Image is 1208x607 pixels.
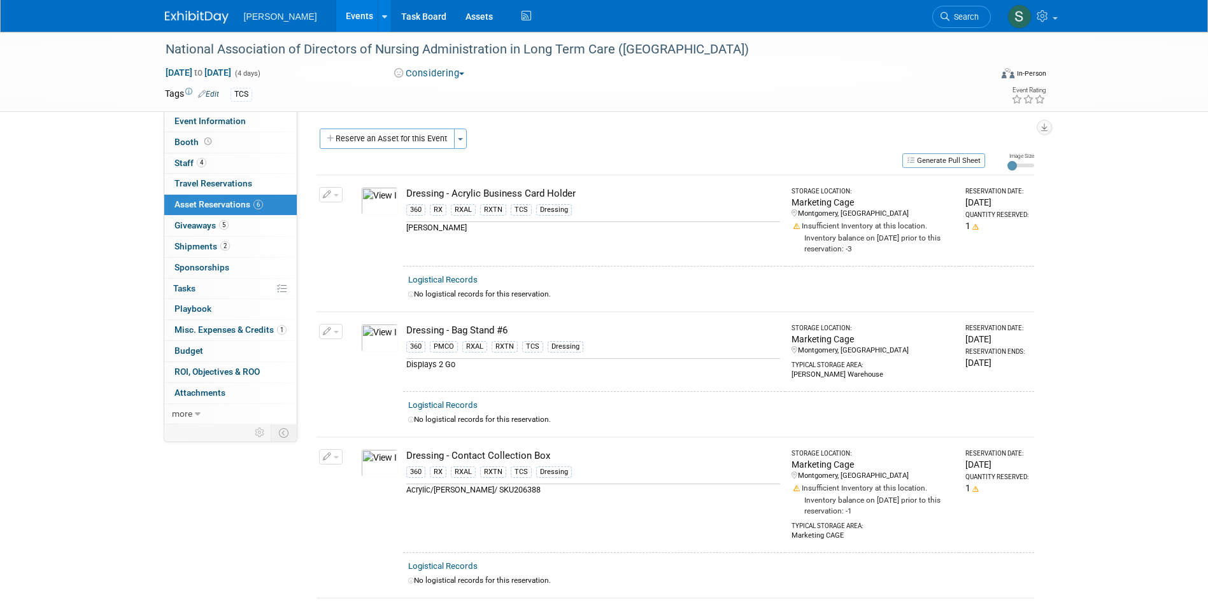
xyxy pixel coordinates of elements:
[165,67,232,78] span: [DATE] [DATE]
[462,341,487,352] div: RXAL
[165,11,229,24] img: ExhibitDay
[430,466,446,478] div: RX
[164,383,297,403] a: Attachments
[361,449,398,477] img: View Images
[792,187,955,196] div: Storage Location:
[1002,68,1014,78] img: Format-Inperson.png
[174,262,229,272] span: Sponsorships
[965,324,1028,333] div: Reservation Date:
[164,237,297,257] a: Shipments2
[164,279,297,299] a: Tasks
[406,324,780,337] div: Dressing - Bag Stand #6
[536,466,572,478] div: Dressing
[406,204,425,216] div: 360
[792,356,955,370] div: Typical Storage Area:
[406,221,780,234] div: [PERSON_NAME]
[174,199,263,209] span: Asset Reservations
[511,204,532,216] div: TCS
[406,341,425,352] div: 360
[271,424,297,441] td: Toggle Event Tabs
[277,325,287,335] span: 1
[792,324,955,333] div: Storage Location:
[164,362,297,382] a: ROI, Objectives & ROO
[406,187,780,200] div: Dressing - Acrylic Business Card Holder
[231,88,252,101] div: TCS
[792,196,955,209] div: Marketing Cage
[406,484,780,496] div: Acrylic/[PERSON_NAME]/ SKU206388
[792,531,955,541] div: Marketing CAGE
[965,187,1028,196] div: Reservation Date:
[192,67,204,78] span: to
[522,341,543,352] div: TCS
[492,341,518,352] div: RXTN
[174,158,206,168] span: Staff
[792,471,955,481] div: Montgomery, [GEOGRAPHIC_DATA]
[174,137,214,147] span: Booth
[792,345,955,356] div: Montgomery, [GEOGRAPHIC_DATA]
[408,575,1029,586] div: No logistical records for this reservation.
[406,449,780,463] div: Dressing - Contact Collection Box
[965,449,1028,458] div: Reservation Date:
[965,473,1028,482] div: Quantity Reserved:
[174,220,229,230] span: Giveaways
[511,466,532,478] div: TCS
[965,220,1028,232] div: 1
[220,241,230,251] span: 2
[164,299,297,319] a: Playbook
[480,204,506,216] div: RXTN
[548,341,583,352] div: Dressing
[792,517,955,531] div: Typical Storage Area:
[902,153,985,168] button: Generate Pull Sheet
[1011,87,1046,94] div: Event Rating
[164,132,297,153] a: Booth
[1007,4,1032,29] img: Samia Goodwyn
[408,414,1029,425] div: No logistical records for this reservation.
[174,116,246,126] span: Event Information
[174,366,260,377] span: ROI, Objectives & ROO
[430,204,446,216] div: RX
[408,561,478,571] a: Logistical Records
[792,219,955,232] div: Insufficient Inventory at this location.
[792,370,955,380] div: [PERSON_NAME] Warehouse
[406,466,425,478] div: 360
[164,111,297,132] a: Event Information
[1016,69,1046,78] div: In-Person
[164,216,297,236] a: Giveaways5
[408,400,478,410] a: Logistical Records
[320,129,455,149] button: Reserve an Asset for this Event
[1007,152,1034,160] div: Image Size
[202,137,214,146] span: Booth not reserved yet
[164,153,297,174] a: Staff4
[161,38,972,61] div: National Association of Directors of Nursing Administration in Long Term Care ([GEOGRAPHIC_DATA])
[949,12,979,22] span: Search
[408,275,478,284] a: Logistical Records
[244,11,317,22] span: [PERSON_NAME]
[164,195,297,215] a: Asset Reservations6
[430,341,458,352] div: PMCO
[792,449,955,458] div: Storage Location:
[792,458,955,471] div: Marketing Cage
[197,158,206,167] span: 4
[174,345,203,356] span: Budget
[965,211,1028,220] div: Quantity Reserved:
[198,90,219,99] a: Edit
[174,324,287,335] span: Misc. Expenses & Credits
[792,481,955,494] div: Insufficient Inventory at this location.
[174,178,252,188] span: Travel Reservations
[234,69,260,78] span: (4 days)
[965,356,1028,369] div: [DATE]
[164,258,297,278] a: Sponsorships
[792,232,955,255] div: Inventory balance on [DATE] prior to this reservation: -3
[173,283,195,293] span: Tasks
[406,358,780,370] div: Displays 2 Go
[361,187,398,215] img: View Images
[249,424,271,441] td: Personalize Event Tab Strip
[792,494,955,517] div: Inventory balance on [DATE] prior to this reservation: -1
[253,200,263,209] span: 6
[451,204,476,216] div: RXAL
[965,196,1028,209] div: [DATE]
[174,303,211,314] span: Playbook
[916,66,1047,85] div: Event Format
[219,220,229,230] span: 5
[164,404,297,424] a: more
